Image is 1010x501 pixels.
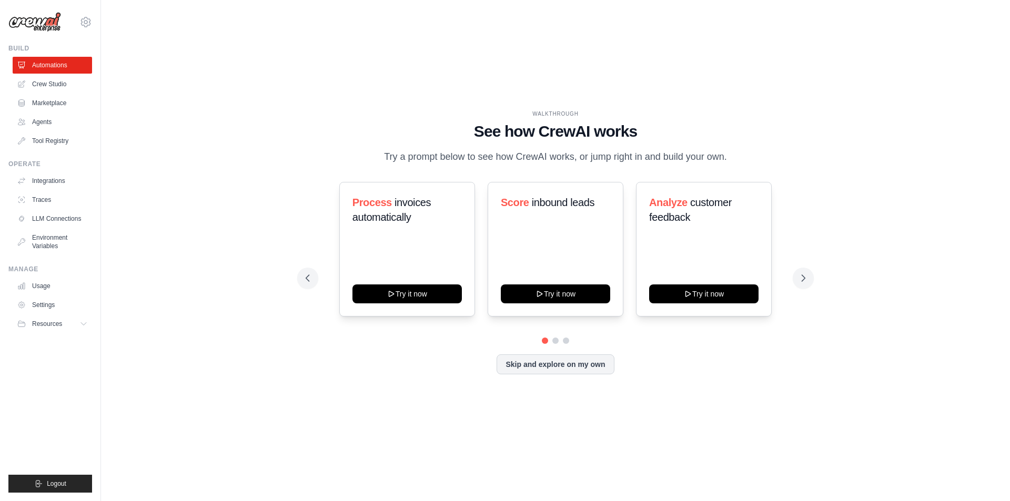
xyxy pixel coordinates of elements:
button: Skip and explore on my own [497,354,614,374]
a: Traces [13,191,92,208]
button: Try it now [352,284,462,303]
button: Resources [13,315,92,332]
span: Logout [47,479,66,488]
h1: See how CrewAI works [306,122,805,141]
span: Score [501,197,529,208]
div: Manage [8,265,92,273]
a: Environment Variables [13,229,92,254]
a: Automations [13,57,92,74]
div: Build [8,44,92,53]
div: Operate [8,160,92,168]
a: Integrations [13,172,92,189]
span: inbound leads [532,197,594,208]
span: Process [352,197,392,208]
span: invoices automatically [352,197,431,223]
button: Logout [8,475,92,493]
a: LLM Connections [13,210,92,227]
a: Agents [13,114,92,130]
div: WALKTHROUGH [306,110,805,118]
a: Usage [13,278,92,294]
a: Settings [13,296,92,313]
a: Tool Registry [13,132,92,149]
p: Try a prompt below to see how CrewAI works, or jump right in and build your own. [379,149,732,165]
button: Try it now [649,284,759,303]
span: customer feedback [649,197,732,223]
img: Logo [8,12,61,32]
span: Resources [32,320,62,328]
a: Crew Studio [13,76,92,93]
button: Try it now [501,284,610,303]
a: Marketplace [13,95,92,111]
span: Analyze [649,197,688,208]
